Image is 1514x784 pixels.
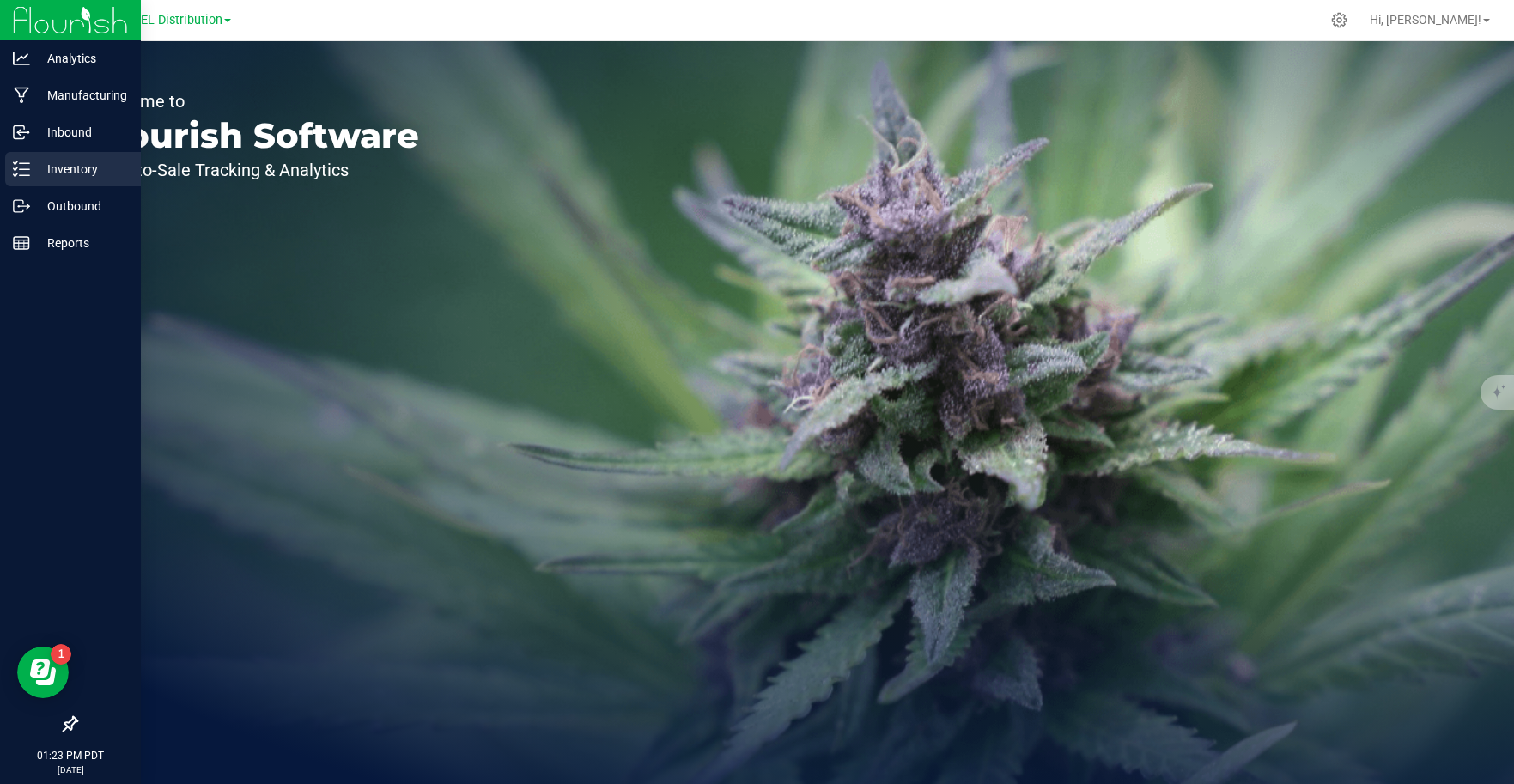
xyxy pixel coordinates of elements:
inline-svg: Inbound [13,124,30,141]
p: Manufacturing [30,85,133,106]
p: Inventory [30,159,133,179]
p: [DATE] [8,763,133,776]
p: Reports [30,233,133,253]
p: Outbound [30,196,133,216]
p: Welcome to [93,93,419,110]
p: Analytics [30,48,133,69]
iframe: Resource center [17,647,69,698]
iframe: Resource center unread badge [51,644,71,665]
p: Inbound [30,122,133,143]
inline-svg: Analytics [13,50,30,67]
inline-svg: Manufacturing [13,87,30,104]
p: 01:23 PM PDT [8,748,133,763]
inline-svg: Reports [13,234,30,252]
inline-svg: Outbound [13,198,30,215]
div: Manage settings [1329,12,1350,28]
p: Flourish Software [93,119,419,153]
inline-svg: Inventory [13,161,30,178]
span: Hi, [PERSON_NAME]! [1370,13,1481,27]
p: Seed-to-Sale Tracking & Analytics [93,161,419,179]
span: LEVEL Distribution [119,13,222,27]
